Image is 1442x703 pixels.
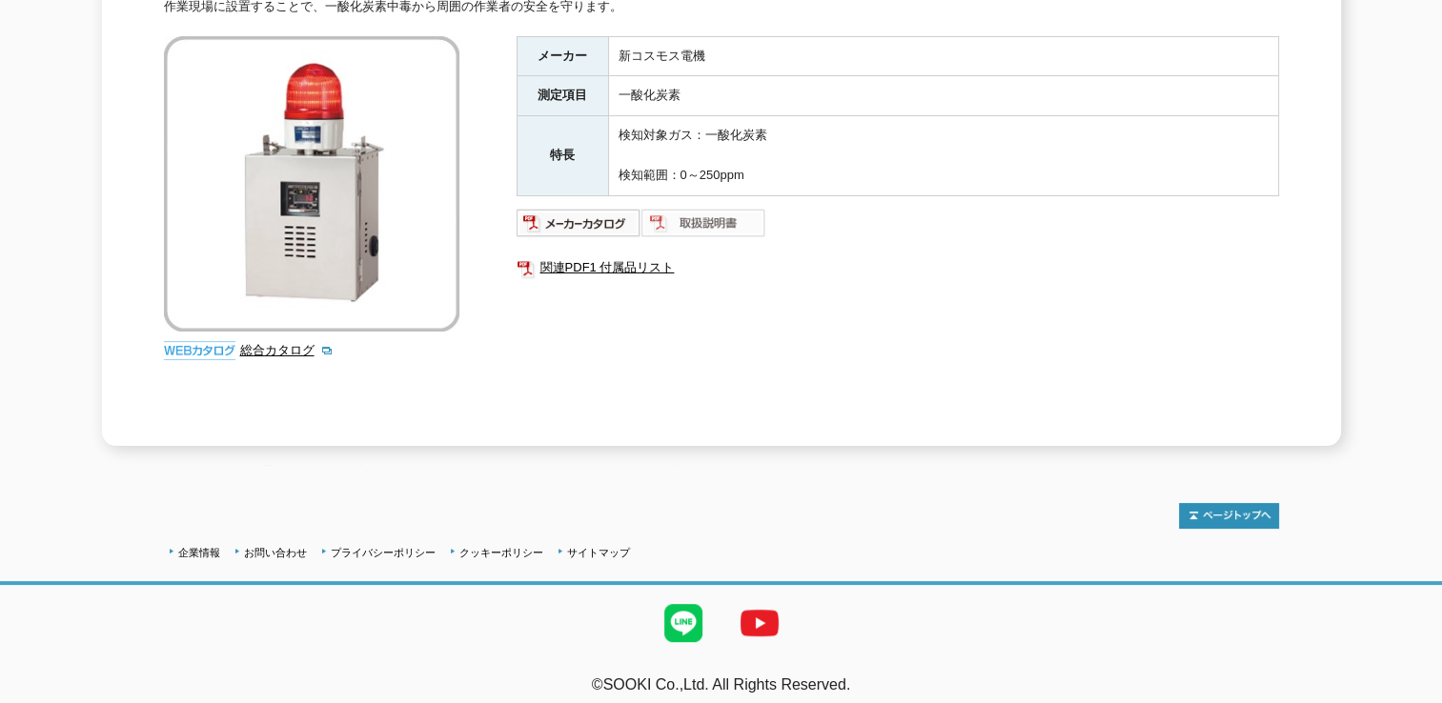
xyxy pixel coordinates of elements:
th: 測定項目 [517,76,608,116]
img: トップページへ [1179,503,1279,529]
img: 取扱説明書 [641,208,766,238]
a: 関連PDF1 付属品リスト [517,255,1279,280]
a: 取扱説明書 [641,220,766,234]
th: メーカー [517,36,608,76]
a: 総合カタログ [240,343,334,357]
th: 特長 [517,116,608,195]
img: 可搬式一酸化炭素検知警報機 KD-12 [164,36,459,331]
a: クッキーポリシー [459,547,543,558]
td: 検知対象ガス：一酸化炭素 検知範囲：0～250ppm [608,116,1278,195]
img: YouTube [721,585,798,661]
a: プライバシーポリシー [331,547,436,558]
a: 企業情報 [178,547,220,558]
img: メーカーカタログ [517,208,641,238]
a: お問い合わせ [244,547,307,558]
a: サイトマップ [567,547,630,558]
a: メーカーカタログ [517,220,641,234]
td: 一酸化炭素 [608,76,1278,116]
img: LINE [645,585,721,661]
td: 新コスモス電機 [608,36,1278,76]
img: webカタログ [164,341,235,360]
